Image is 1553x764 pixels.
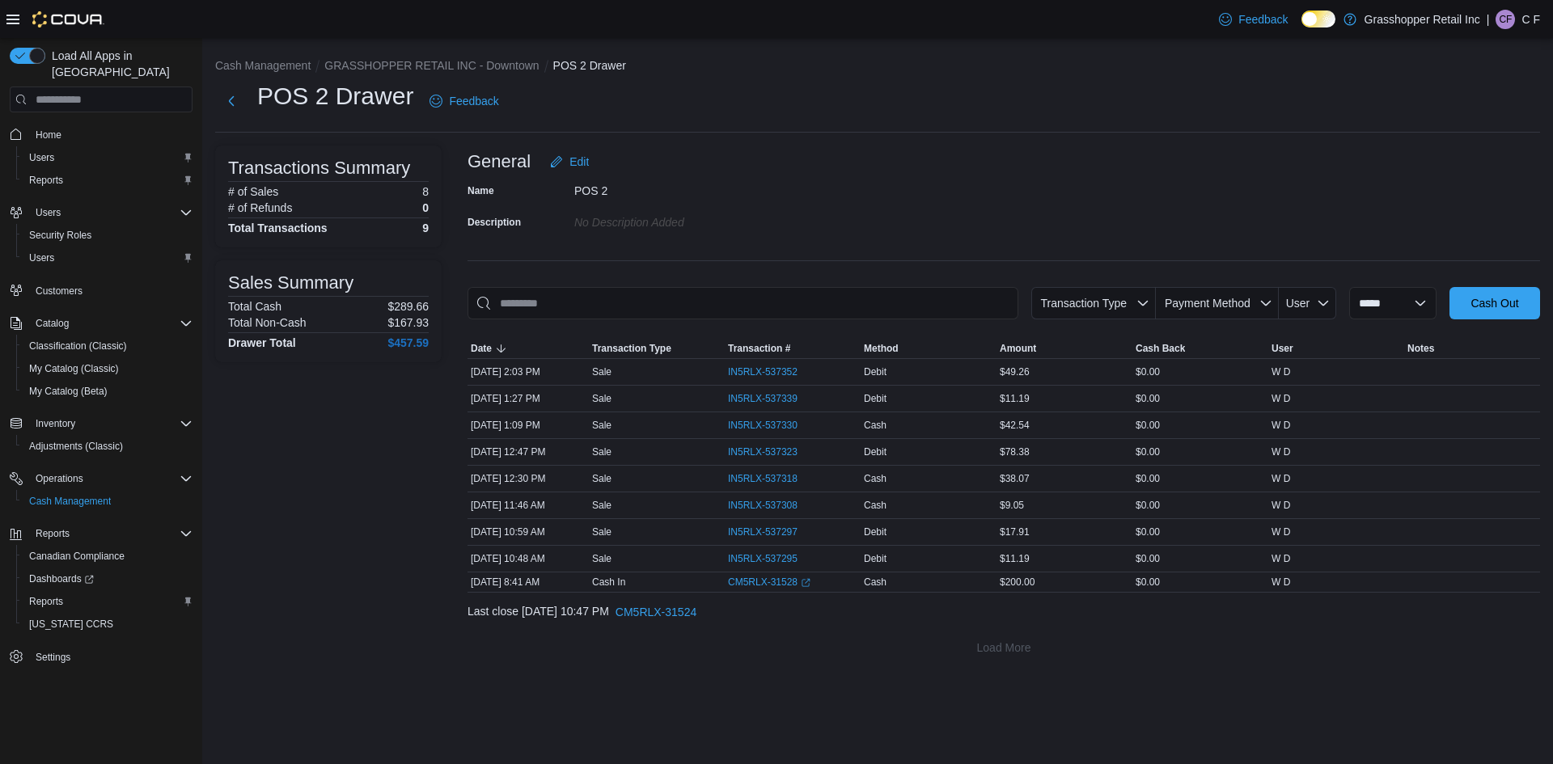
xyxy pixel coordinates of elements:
span: $38.07 [1000,472,1030,485]
button: IN5RLX-537295 [728,549,814,568]
span: Inventory [29,414,193,433]
button: Date [468,339,589,358]
button: Users [29,203,67,222]
span: Debit [864,526,887,538]
span: Users [36,206,61,219]
button: Adjustments (Classic) [16,435,199,458]
p: 0 [422,201,429,214]
button: Edit [544,146,595,178]
p: C F [1521,10,1540,29]
button: Classification (Classic) [16,335,199,357]
p: Sale [592,499,611,512]
a: Canadian Compliance [23,547,131,566]
span: My Catalog (Classic) [29,362,119,375]
span: Debit [864,552,887,565]
p: $167.93 [387,316,429,329]
button: Canadian Compliance [16,545,199,568]
p: 8 [422,185,429,198]
h4: $457.59 [387,336,429,349]
a: [US_STATE] CCRS [23,614,120,634]
div: $0.00 [1132,416,1268,435]
span: User [1272,342,1293,355]
span: IN5RLX-537295 [728,552,798,565]
p: Sale [592,365,611,378]
span: Operations [36,472,83,485]
button: User [1268,339,1404,358]
a: Reports [23,592,70,611]
span: Date [471,342,492,355]
button: GRASSHOPPER RETAIL INC - Downtown [324,59,539,72]
button: Users [16,247,199,269]
span: Washington CCRS [23,614,193,634]
div: $0.00 [1132,362,1268,382]
p: Sale [592,419,611,432]
span: IN5RLX-537318 [728,472,798,485]
span: Feedback [449,93,498,109]
span: Customers [36,285,83,298]
span: Feedback [1238,11,1288,27]
span: IN5RLX-537323 [728,445,798,458]
button: Inventory [29,414,82,433]
span: W D [1272,419,1290,432]
button: IN5RLX-537352 [728,362,814,382]
span: Security Roles [29,229,91,242]
span: Debit [864,445,887,458]
a: Feedback [423,85,505,117]
p: Sale [592,526,611,538]
span: Catalog [36,317,69,330]
button: Settings [3,645,199,669]
button: Transaction Type [589,339,725,358]
span: W D [1272,552,1290,565]
span: $11.19 [1000,552,1030,565]
button: Security Roles [16,224,199,247]
span: Reports [29,524,193,543]
div: $0.00 [1132,522,1268,542]
span: Classification (Classic) [29,340,127,352]
div: $0.00 [1132,549,1268,568]
h6: Total Cash [228,300,281,313]
div: $0.00 [1132,442,1268,462]
a: My Catalog (Beta) [23,382,114,401]
button: My Catalog (Beta) [16,380,199,403]
span: Transaction Type [1040,297,1127,310]
svg: External link [801,578,810,588]
button: Reports [29,524,76,543]
span: User [1286,297,1310,310]
span: Reports [23,592,193,611]
span: Dashboards [29,572,94,585]
h4: 9 [422,222,429,234]
span: Home [36,129,61,141]
button: Operations [29,469,90,488]
span: Transaction # [728,342,790,355]
p: $289.66 [387,300,429,313]
span: Debit [864,365,887,378]
button: User [1279,287,1336,319]
button: Operations [3,467,199,490]
span: IN5RLX-537352 [728,365,798,378]
button: Transaction Type [1031,287,1156,319]
h4: Drawer Total [228,336,296,349]
div: Last close [DATE] 10:47 PM [468,596,1540,628]
div: $0.00 [1132,496,1268,515]
span: Adjustments (Classic) [23,437,193,456]
span: $200.00 [1000,576,1035,589]
p: Sale [592,392,611,405]
div: [DATE] 2:03 PM [468,362,589,382]
span: Inventory [36,417,75,430]
a: Classification (Classic) [23,336,133,356]
span: $11.19 [1000,392,1030,405]
a: Home [29,125,68,145]
button: Load More [468,631,1540,664]
button: [US_STATE] CCRS [16,613,199,635]
h3: General [468,152,531,171]
button: Next [215,85,248,117]
span: $49.26 [1000,365,1030,378]
span: Amount [1000,342,1036,355]
span: Reports [23,171,193,190]
div: No Description added [574,209,791,229]
div: C F [1496,10,1515,29]
button: Cash Management [16,490,199,513]
span: W D [1272,526,1290,538]
span: Notes [1407,342,1434,355]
